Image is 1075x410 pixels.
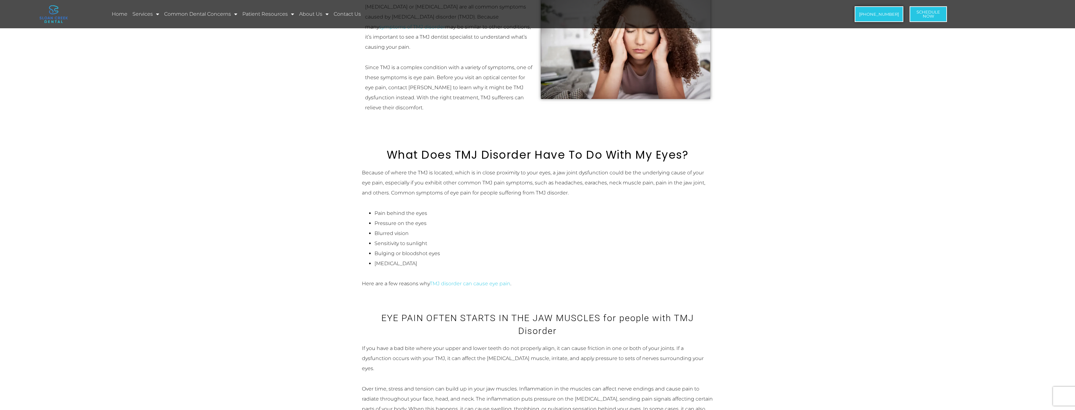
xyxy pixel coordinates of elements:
[132,7,160,21] a: Services
[430,281,510,287] a: TMJ disorder can cause eye pain
[855,6,903,22] a: [PHONE_NUMBER]
[859,12,899,16] span: [PHONE_NUMBER]
[910,6,947,22] a: ScheduleNow
[374,259,713,269] li: [MEDICAL_DATA]
[362,343,713,374] p: If you have a bad bite where your upper and lower teeth do not properly align, it can cause frict...
[40,5,68,23] img: logo
[365,63,535,113] p: Since TMJ is a complex condition with a variety of symptoms, one of these symptoms is eye pain. B...
[374,249,713,259] li: Bulging or bloodshot eyes
[241,7,295,21] a: Patient Resources
[111,7,742,21] nav: Menu
[362,148,713,161] h2: What Does TMJ Disorder Have To Do With My Eyes?
[374,228,713,238] li: Blurred vision
[362,312,713,337] h3: EYE PAIN OFTEN STARTS IN THE JAW MUSCLES for people with TMJ Disorder
[333,7,362,21] a: Contact Us
[374,238,713,249] li: Sensitivity to sunlight
[374,218,713,228] li: Pressure on the eyes
[298,7,330,21] a: About Us
[916,10,940,18] span: Schedule Now
[362,168,713,198] p: Because of where the TMJ is located, which is in close proximity to your eyes, a jaw joint dysfun...
[374,208,713,218] li: Pain behind the eyes
[111,7,128,21] a: Home
[163,7,238,21] a: Common Dental Concerns
[362,279,713,289] p: Here are a few reasons why .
